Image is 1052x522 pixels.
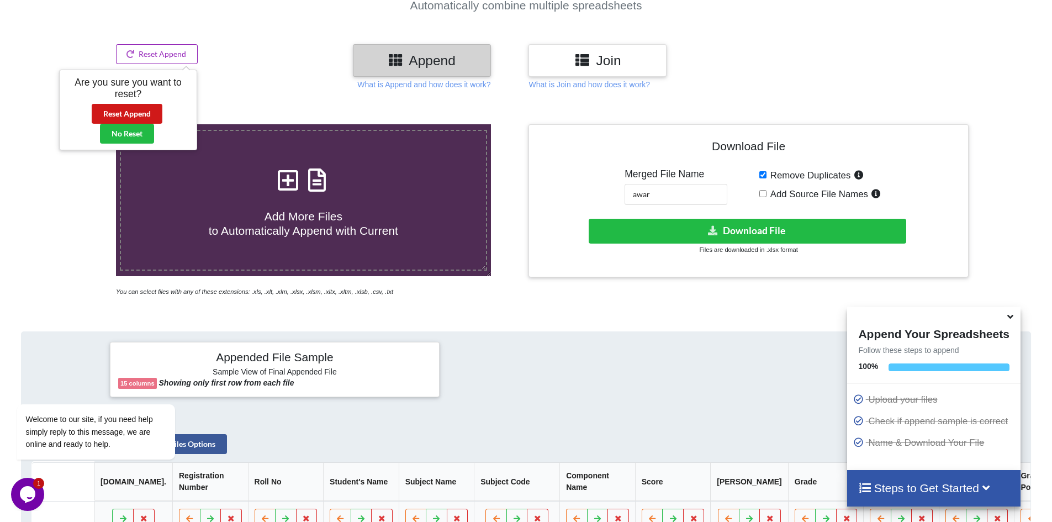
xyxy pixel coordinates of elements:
p: Check if append sample is correct [853,414,1017,428]
p: What is Append and how does it work? [357,79,490,90]
th: Score [635,462,711,501]
h3: Join [537,52,658,68]
th: Registration Number [172,462,248,501]
small: Files are downloaded in .xlsx format [699,246,797,253]
p: Name & Download Your File [853,436,1017,450]
th: Roll No [248,462,324,501]
h5: Merged File Name [625,168,727,180]
b: Showing only first row from each file [159,378,294,387]
th: Subject Name [399,462,474,501]
button: Reset Append [116,44,198,64]
b: 100 % [858,362,878,371]
th: Student's Name [323,462,399,501]
h4: Steps to Get Started [858,481,1009,495]
span: Add Source File Names [766,189,868,199]
i: You can select files with any of these extensions: .xls, .xlt, .xlm, .xlsx, .xlsm, .xltx, .xltm, ... [116,288,393,295]
h4: Download File [537,133,960,164]
th: [DOMAIN_NAME]. [94,462,172,501]
th: Component Name [560,462,636,501]
h3: Append [361,52,483,68]
button: Download File [589,219,906,244]
input: Enter File Name [625,184,727,205]
h4: Appended File Sample [118,350,431,366]
th: [PERSON_NAME] [711,462,788,501]
h6: Sample View of Final Appended File [118,367,431,378]
iframe: chat widget [11,478,46,511]
h4: Append Your Spreadsheets [847,324,1020,341]
th: Subject Code [474,462,560,501]
th: Grade [788,462,864,501]
span: Add More Files to Automatically Append with Current [209,210,398,236]
p: What is Join and how does it work? [528,79,649,90]
iframe: chat widget [11,304,210,472]
span: Remove Duplicates [766,170,851,181]
p: Follow these steps to append [847,345,1020,356]
p: Upload your files [853,393,1017,407]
